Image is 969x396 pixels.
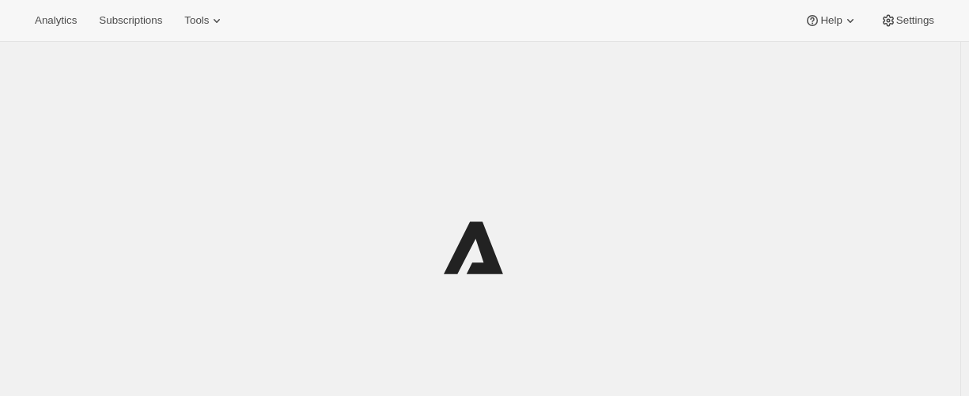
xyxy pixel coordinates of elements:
button: Help [795,9,867,32]
span: Settings [896,14,934,27]
button: Tools [175,9,234,32]
span: Help [820,14,842,27]
button: Subscriptions [89,9,172,32]
span: Subscriptions [99,14,162,27]
button: Settings [871,9,944,32]
span: Tools [184,14,209,27]
button: Analytics [25,9,86,32]
span: Analytics [35,14,77,27]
